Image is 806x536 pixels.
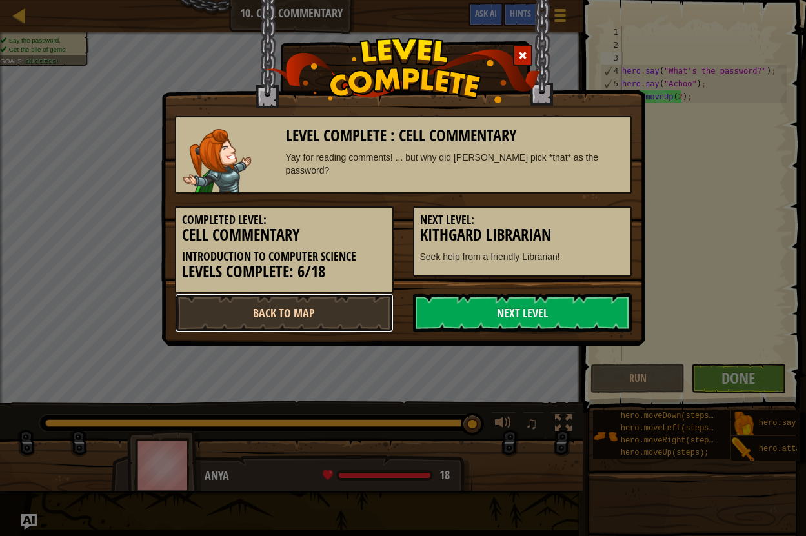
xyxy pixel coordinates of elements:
[413,293,632,332] a: Next Level
[182,250,387,263] h5: Introduction to Computer Science
[286,127,625,144] h3: Level Complete : Cell Commentary
[420,250,625,263] p: Seek help from a friendly Librarian!
[420,226,625,244] h3: Kithgard Librarian
[182,226,387,244] h3: Cell Commentary
[420,213,625,226] h5: Next Level:
[175,293,394,332] a: Back to Map
[182,213,387,226] h5: Completed Level:
[286,151,625,177] div: Yay for reading comments! ... but why did [PERSON_NAME] pick *that* as the password?
[182,263,387,281] h3: Levels Complete: 6/18
[265,38,541,103] img: level_complete.png
[183,129,252,192] img: captain.png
